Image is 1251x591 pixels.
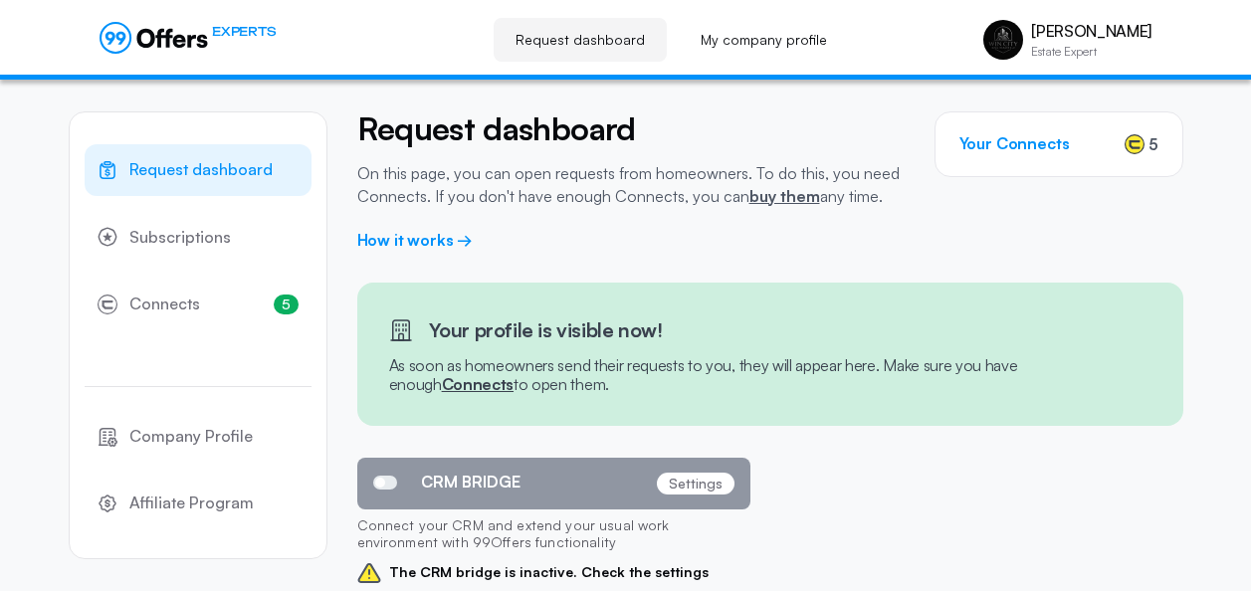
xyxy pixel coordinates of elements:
[129,424,253,450] span: Company Profile
[442,374,514,394] a: Connects
[100,22,276,54] a: EXPERTS
[129,491,254,516] span: Affiliate Program
[1031,46,1151,58] p: Estate Expert
[657,473,734,494] p: Settings
[983,20,1023,60] img: Michael Rosario
[1031,22,1151,41] p: [PERSON_NAME]
[357,230,474,250] a: How it works →
[129,225,231,251] span: Subscriptions
[212,22,276,41] span: EXPERTS
[85,478,312,529] a: Affiliate Program
[274,295,299,314] span: 5
[389,356,1151,394] h3: As soon as homeowners send their requests to you, they will appear here. Make sure you have enoug...
[357,111,905,146] h2: Request dashboard
[494,18,667,62] a: Request dashboard
[129,157,273,183] span: Request dashboard
[357,509,750,561] p: Connect your CRM and extend your usual work environment with 99Offers functionality
[421,473,521,492] span: CRM BRIDGE
[85,279,312,330] a: Connects5
[679,18,849,62] a: My company profile
[357,162,905,207] p: On this page, you can open requests from homeowners. To do this, you need Connects. If you don't ...
[129,292,200,317] span: Connects
[85,212,312,264] a: Subscriptions
[959,134,1070,153] h3: Your Connects
[1148,132,1158,156] span: 5
[85,144,312,196] a: Request dashboard
[413,314,663,346] h2: Your profile is visible now!
[85,411,312,463] a: Company Profile
[357,561,750,585] span: The CRM bridge is inactive. Check the settings
[749,186,820,206] a: buy them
